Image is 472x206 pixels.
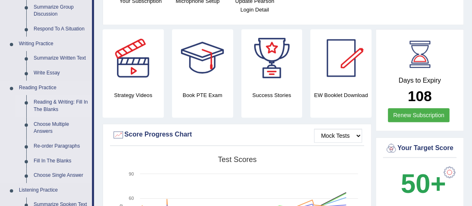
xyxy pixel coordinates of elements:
[30,22,92,37] a: Respond To A Situation
[15,183,92,198] a: Listening Practice
[112,129,362,141] div: Score Progress Chart
[385,77,454,84] h4: Days to Expiry
[103,91,164,100] h4: Strategy Videos
[129,196,134,201] text: 60
[15,81,92,95] a: Reading Practice
[388,108,450,122] a: Renew Subscription
[401,169,446,199] b: 50+
[408,88,431,104] b: 108
[218,155,257,164] tspan: Test scores
[172,91,233,100] h4: Book PTE Exam
[30,117,92,139] a: Choose Multiple Answers
[310,91,371,100] h4: EW Booklet Download
[15,37,92,51] a: Writing Practice
[30,168,92,183] a: Choose Single Answer
[30,51,92,66] a: Summarize Written Text
[30,139,92,154] a: Re-order Paragraphs
[30,154,92,169] a: Fill In The Blanks
[241,91,302,100] h4: Success Stories
[129,171,134,176] text: 90
[385,142,454,155] div: Your Target Score
[30,95,92,117] a: Reading & Writing: Fill In The Blanks
[30,66,92,81] a: Write Essay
